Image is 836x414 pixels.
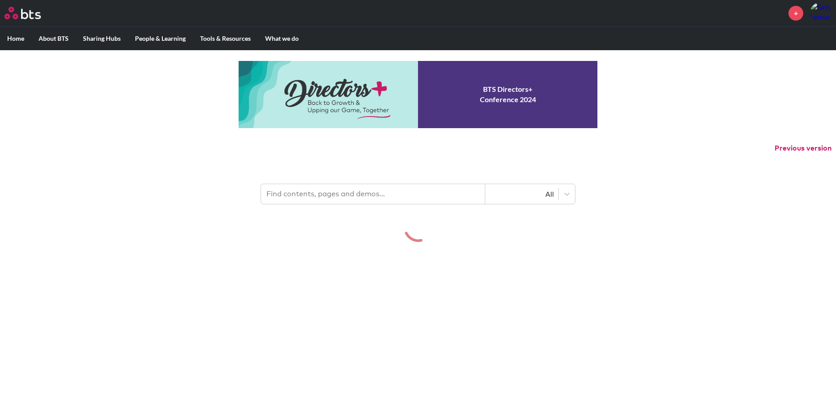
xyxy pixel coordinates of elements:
a: Conference 2024 [239,61,597,128]
button: Previous version [775,143,832,153]
label: Sharing Hubs [76,27,128,50]
a: Profile [810,2,832,24]
label: Tools & Resources [193,27,258,50]
img: Sally Lemuel [810,2,832,24]
label: People & Learning [128,27,193,50]
a: Go home [4,7,57,19]
div: All [490,189,554,199]
img: BTS Logo [4,7,41,19]
label: What we do [258,27,306,50]
a: + [788,6,803,21]
label: About BTS [31,27,76,50]
input: Find contents, pages and demos... [261,184,485,204]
